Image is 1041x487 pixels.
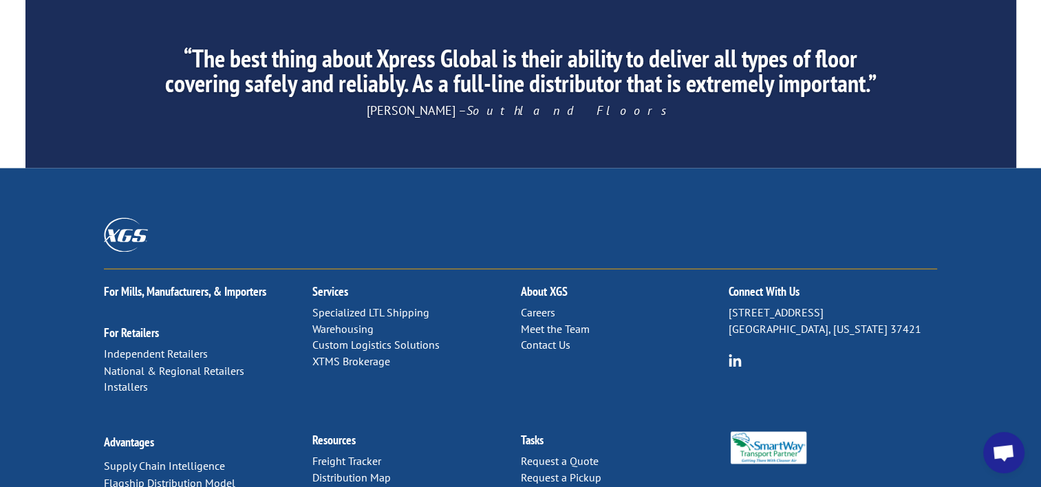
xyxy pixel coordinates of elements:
[520,470,601,484] a: Request a Pickup
[729,354,742,367] img: group-6
[154,46,886,102] h2: “The best thing about Xpress Global is their ability to deliver all types of floor covering safel...
[104,283,266,299] a: For Mills, Manufacturers, & Importers
[312,453,381,467] a: Freight Tracker
[104,433,154,449] a: Advantages
[312,354,390,368] a: XTMS Brokerage
[520,283,567,299] a: About XGS
[104,379,148,393] a: Installers
[104,363,244,377] a: National & Regional Retailers
[104,217,148,251] img: XGS_Logos_ALL_2024_All_White
[520,338,570,351] a: Contact Us
[312,305,429,319] a: Specialized LTL Shipping
[729,305,937,338] p: [STREET_ADDRESS] [GEOGRAPHIC_DATA], [US_STATE] 37421
[520,433,729,453] h2: Tasks
[312,283,348,299] a: Services
[104,458,225,472] a: Supply Chain Intelligence
[729,431,808,464] img: Smartway_Logo
[466,102,675,118] em: Southland Floors
[312,322,374,336] a: Warehousing
[520,322,589,336] a: Meet the Team
[312,338,440,351] a: Custom Logistics Solutions
[312,470,391,484] a: Distribution Map
[104,325,159,340] a: For Retailers
[729,285,937,305] h2: Connect With Us
[312,431,356,447] a: Resources
[520,305,555,319] a: Careers
[367,102,675,118] span: [PERSON_NAME] –
[104,347,208,360] a: Independent Retailers
[983,432,1024,473] a: Open chat
[520,453,598,467] a: Request a Quote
